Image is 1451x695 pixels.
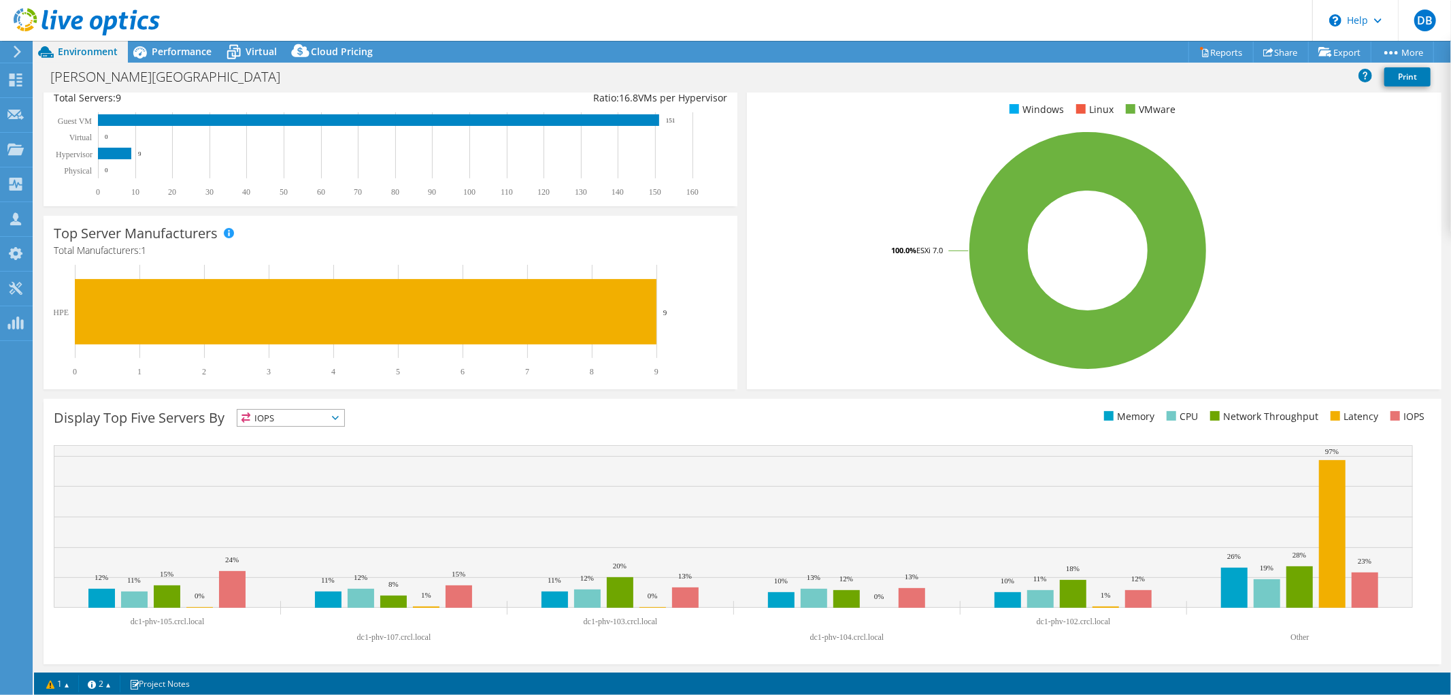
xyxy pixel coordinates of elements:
[575,187,587,197] text: 130
[1414,10,1436,31] span: DB
[168,187,176,197] text: 20
[891,245,916,255] tspan: 100.0%
[590,367,594,376] text: 8
[396,367,400,376] text: 5
[1384,67,1431,86] a: Print
[525,367,529,376] text: 7
[141,244,146,257] span: 1
[53,308,69,317] text: HPE
[666,117,676,124] text: 151
[137,367,141,376] text: 1
[54,226,218,241] h3: Top Server Manufacturers
[663,308,667,317] text: 9
[321,576,335,584] text: 11%
[331,367,335,376] text: 4
[131,617,205,626] text: dc1-phv-105.crcl.local
[58,116,92,126] text: Guest VM
[225,555,239,564] text: 24%
[807,573,820,581] text: 13%
[1253,42,1309,63] a: Share
[584,617,658,626] text: dc1-phv-103.crcl.local
[1290,632,1309,642] text: Other
[69,133,93,142] text: Virtual
[1073,102,1114,117] li: Linux
[463,187,476,197] text: 100
[1207,409,1318,424] li: Network Throughput
[195,592,205,600] text: 0%
[537,187,550,197] text: 120
[1329,14,1341,27] svg: \n
[1101,591,1111,599] text: 1%
[44,69,301,84] h1: [PERSON_NAME][GEOGRAPHIC_DATA]
[1325,447,1339,455] text: 97%
[54,91,390,106] div: Total Servers:
[1308,42,1371,63] a: Export
[267,367,271,376] text: 3
[580,574,594,582] text: 12%
[95,573,108,581] text: 12%
[391,187,399,197] text: 80
[548,576,561,584] text: 11%
[1006,102,1064,117] li: Windows
[461,367,465,376] text: 6
[1387,409,1424,424] li: IOPS
[120,675,199,692] a: Project Notes
[160,570,173,578] text: 15%
[1163,409,1198,424] li: CPU
[874,592,884,600] text: 0%
[649,187,661,197] text: 150
[1101,409,1154,424] li: Memory
[1371,42,1434,63] a: More
[138,150,141,157] text: 9
[839,575,853,583] text: 12%
[390,91,727,106] div: Ratio: VMs per Hypervisor
[280,187,288,197] text: 50
[96,187,100,197] text: 0
[105,167,108,174] text: 0
[1122,102,1175,117] li: VMware
[1001,577,1014,585] text: 10%
[1227,552,1241,560] text: 26%
[127,576,141,584] text: 11%
[116,91,121,104] span: 9
[354,187,362,197] text: 70
[73,367,77,376] text: 0
[1066,564,1080,572] text: 18%
[452,570,465,578] text: 15%
[131,187,139,197] text: 10
[1188,42,1254,63] a: Reports
[388,580,399,588] text: 8%
[654,367,658,376] text: 9
[357,632,431,642] text: dc1-phv-107.crcl.local
[613,562,627,570] text: 20%
[152,45,212,58] span: Performance
[105,133,108,140] text: 0
[421,591,431,599] text: 1%
[246,45,277,58] span: Virtual
[205,187,214,197] text: 30
[1037,617,1111,626] text: dc1-phv-102.crcl.local
[311,45,373,58] span: Cloud Pricing
[916,245,943,255] tspan: ESXi 7.0
[428,187,436,197] text: 90
[58,45,118,58] span: Environment
[202,367,206,376] text: 2
[1327,409,1378,424] li: Latency
[1131,575,1145,583] text: 12%
[354,573,367,581] text: 12%
[54,243,727,258] h4: Total Manufacturers:
[78,675,120,692] a: 2
[1033,575,1047,583] text: 11%
[1358,557,1371,565] text: 23%
[612,187,624,197] text: 140
[810,632,884,642] text: dc1-phv-104.crcl.local
[56,150,93,159] text: Hypervisor
[619,91,638,104] span: 16.8
[678,572,692,580] text: 13%
[1292,551,1306,559] text: 28%
[648,592,658,600] text: 0%
[242,187,250,197] text: 40
[501,187,513,197] text: 110
[1260,564,1273,572] text: 19%
[317,187,325,197] text: 60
